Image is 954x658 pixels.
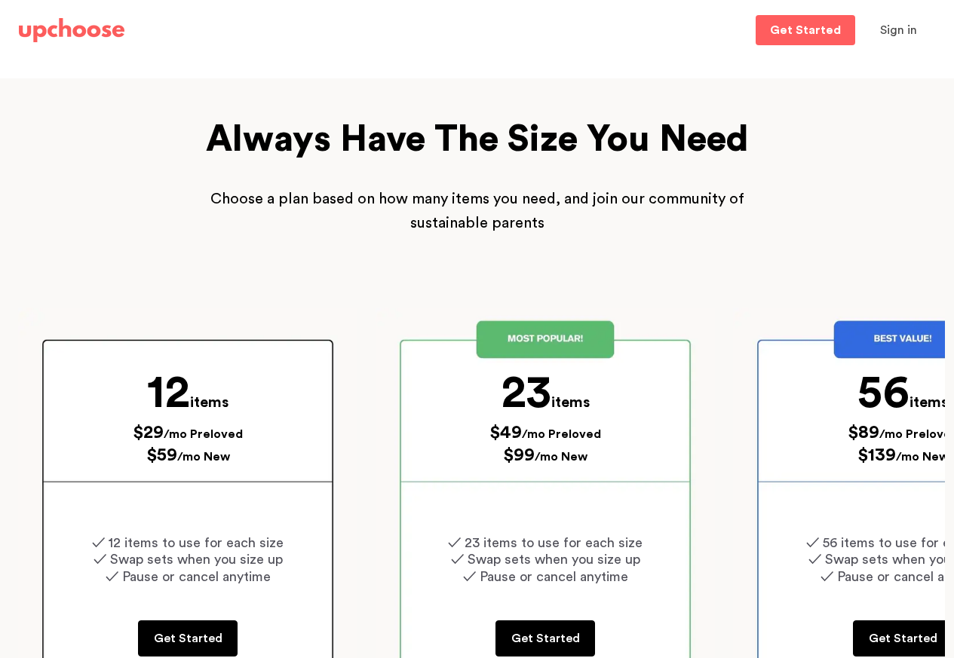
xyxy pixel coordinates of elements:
span: $139 [857,446,896,464]
p: Get Started [770,24,841,36]
span: Sign in [880,24,917,36]
span: ✓ Swap sets when you size up [451,552,640,566]
span: $59 [146,446,177,464]
p: Get Started [511,629,580,647]
button: Sign in [861,15,936,45]
a: Get Started [495,620,595,656]
span: items [551,395,590,410]
span: items [190,395,229,410]
span: ✓ 23 items to use for each size [448,536,643,549]
span: ✓ Pause or cancel anytime [463,570,628,583]
span: /mo Preloved [164,428,243,440]
span: 23 [502,370,551,415]
span: ✓ Pause or cancel anytime [106,570,271,583]
a: Get Started [138,620,238,656]
a: UpChoose [19,15,124,46]
span: items [910,395,948,410]
span: $29 [133,424,164,442]
span: /mo New [896,451,949,463]
span: ✓ Swap sets when you size up [94,552,283,566]
span: /mo New [535,451,587,463]
span: /mo Preloved [522,428,601,440]
span: 12 [147,370,190,415]
img: UpChoose [19,18,124,42]
span: $89 [848,424,879,442]
a: Get Started [756,15,855,45]
a: Get Started [853,620,952,656]
span: Choose a plan based on how many items you need, and join our community of sustainable parents [210,191,744,231]
span: $99 [503,446,535,464]
p: Get Started [869,629,937,647]
span: ✓ 12 items to use for each size [92,536,284,549]
span: $49 [489,424,522,442]
span: 56 [857,370,910,415]
p: Get Started [154,629,222,647]
span: /mo New [177,451,230,463]
span: Always Have The Size You Need [206,121,749,158]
